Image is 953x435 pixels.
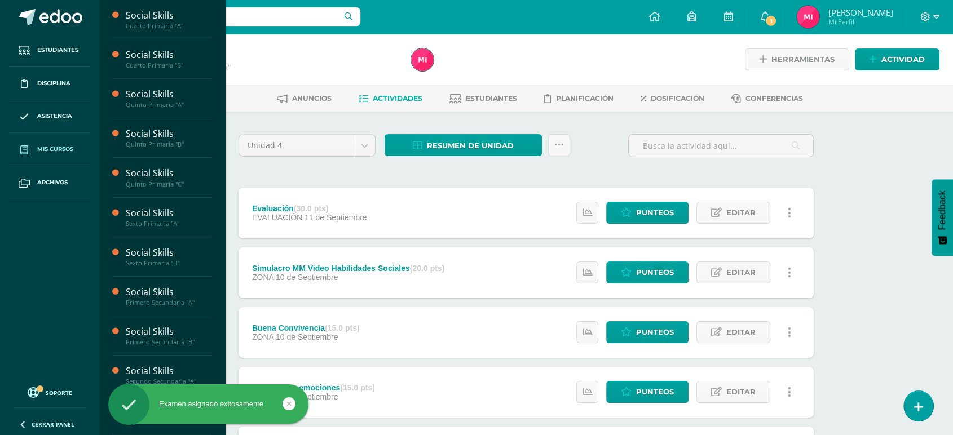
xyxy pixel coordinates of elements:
[828,17,893,26] span: Mi Perfil
[651,94,704,103] span: Dosificación
[606,261,689,283] a: Punteos
[126,88,211,109] a: Social SkillsQuinto Primaria "A"
[126,365,211,378] div: Social Skills
[126,140,211,148] div: Quinto Primaria "B"
[126,246,211,267] a: Social SkillsSexto Primaria "B"
[252,213,302,222] span: EVALUACIÓN
[828,7,893,18] span: [PERSON_NAME]
[252,332,273,341] span: ZONA
[46,389,72,397] span: Soporte
[252,383,375,392] div: Mapa de las emociones
[252,323,360,332] div: Buena Convivencia
[937,190,947,230] span: Feedback
[108,399,308,409] div: Examen asignado exitosamente
[726,381,756,402] span: Editar
[37,178,68,187] span: Archivos
[126,9,211,22] div: Social Skills
[37,145,73,154] span: Mis cursos
[745,48,849,70] a: Herramientas
[252,273,273,282] span: ZONA
[556,94,614,103] span: Planificación
[745,94,803,103] span: Conferencias
[606,381,689,403] a: Punteos
[340,383,374,392] strong: (15.0 pts)
[9,166,90,199] a: Archivos
[14,384,86,400] a: Soporte
[606,321,689,343] a: Punteos
[932,179,953,256] button: Feedback - Mostrar encuesta
[629,135,813,157] input: Busca la actividad aquí...
[126,101,211,109] div: Quinto Primaria "A"
[373,94,422,103] span: Actividades
[126,220,211,228] div: Sexto Primaria "A"
[126,338,211,346] div: Primero Secundaria "B"
[126,180,211,188] div: Quinto Primaria "C"
[449,90,517,108] a: Estudiantes
[544,90,614,108] a: Planificación
[32,420,74,428] span: Cerrar panel
[126,325,211,338] div: Social Skills
[37,46,78,55] span: Estudiantes
[142,46,398,62] h1: Social Skills
[294,204,328,213] strong: (30.0 pts)
[881,49,925,70] span: Actividad
[726,322,756,343] span: Editar
[765,15,777,27] span: 1
[239,135,375,156] a: Unidad 4
[126,286,211,307] a: Social SkillsPrimero Secundaria "A"
[126,9,211,30] a: Social SkillsCuarto Primaria "A"
[606,202,689,224] a: Punteos
[276,273,338,282] span: 10 de Septiembre
[636,322,674,343] span: Punteos
[126,365,211,385] a: Social SkillsSegundo Secundaria "A"
[771,49,835,70] span: Herramientas
[9,34,90,67] a: Estudiantes
[126,167,211,180] div: Social Skills
[726,262,756,283] span: Editar
[37,112,72,121] span: Asistencia
[855,48,939,70] a: Actividad
[410,264,444,273] strong: (20.0 pts)
[107,7,360,26] input: Busca un usuario...
[252,204,367,213] div: Evaluación
[126,88,211,101] div: Social Skills
[126,207,211,228] a: Social SkillsSexto Primaria "A"
[726,202,756,223] span: Editar
[305,213,367,222] span: 11 de Septiembre
[466,94,517,103] span: Estudiantes
[126,48,211,69] a: Social SkillsCuarto Primaria "B"
[126,127,211,140] div: Social Skills
[411,48,434,71] img: 67e357ac367b967c23576a478ea07591.png
[126,48,211,61] div: Social Skills
[731,90,803,108] a: Conferencias
[797,6,819,28] img: 67e357ac367b967c23576a478ea07591.png
[126,22,211,30] div: Cuarto Primaria "A"
[636,262,674,283] span: Punteos
[252,264,444,273] div: Simulacro MM Video Habilidades Sociales
[126,127,211,148] a: Social SkillsQuinto Primaria "B"
[292,94,332,103] span: Anuncios
[9,100,90,134] a: Asistencia
[276,332,338,341] span: 10 de Septiembre
[325,323,359,332] strong: (15.0 pts)
[126,61,211,69] div: Cuarto Primaria "B"
[641,90,704,108] a: Dosificación
[359,90,422,108] a: Actividades
[427,135,514,156] span: Resumen de unidad
[126,246,211,259] div: Social Skills
[9,133,90,166] a: Mis cursos
[126,207,211,220] div: Social Skills
[126,299,211,307] div: Primero Secundaria "A"
[126,325,211,346] a: Social SkillsPrimero Secundaria "B"
[142,62,398,73] div: Primero Secundaria 'A'
[248,135,345,156] span: Unidad 4
[126,259,211,267] div: Sexto Primaria "B"
[277,90,332,108] a: Anuncios
[126,167,211,188] a: Social SkillsQuinto Primaria "C"
[37,79,70,88] span: Disciplina
[385,134,542,156] a: Resumen de unidad
[9,67,90,100] a: Disciplina
[636,381,674,402] span: Punteos
[126,286,211,299] div: Social Skills
[126,378,211,385] div: Segundo Secundaria "A"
